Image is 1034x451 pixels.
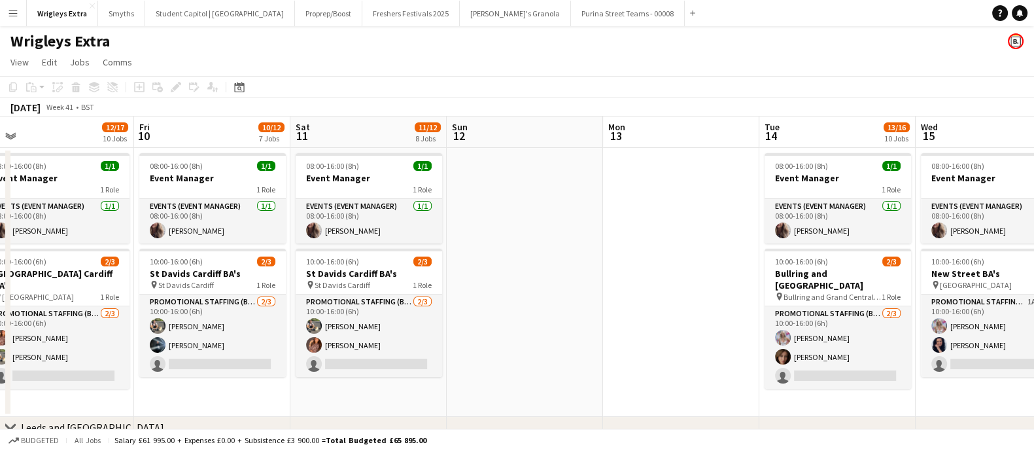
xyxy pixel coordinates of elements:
button: Smyths [98,1,145,26]
span: Jobs [70,56,90,68]
button: Student Capitol | [GEOGRAPHIC_DATA] [145,1,295,26]
span: Week 41 [43,102,76,112]
div: [DATE] [10,101,41,114]
button: Budgeted [7,433,61,448]
button: Purina Street Teams - 00008 [571,1,685,26]
span: View [10,56,29,68]
h1: Wrigleys Extra [10,31,110,51]
span: All jobs [72,435,103,445]
span: Budgeted [21,436,59,445]
app-user-avatar: Bounce Activations Ltd [1008,33,1024,49]
button: Wrigleys Extra [27,1,98,26]
a: Comms [97,54,137,71]
a: Jobs [65,54,95,71]
span: Total Budgeted £65 895.00 [326,435,426,445]
div: BST [81,102,94,112]
div: Leeds and [GEOGRAPHIC_DATA] [21,421,164,434]
span: Edit [42,56,57,68]
a: View [5,54,34,71]
a: Edit [37,54,62,71]
button: Freshers Festivals 2025 [362,1,460,26]
button: Proprep/Boost [295,1,362,26]
div: Salary £61 995.00 + Expenses £0.00 + Subsistence £3 900.00 = [114,435,426,445]
span: Comms [103,56,132,68]
button: [PERSON_NAME]'s Granola [460,1,571,26]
